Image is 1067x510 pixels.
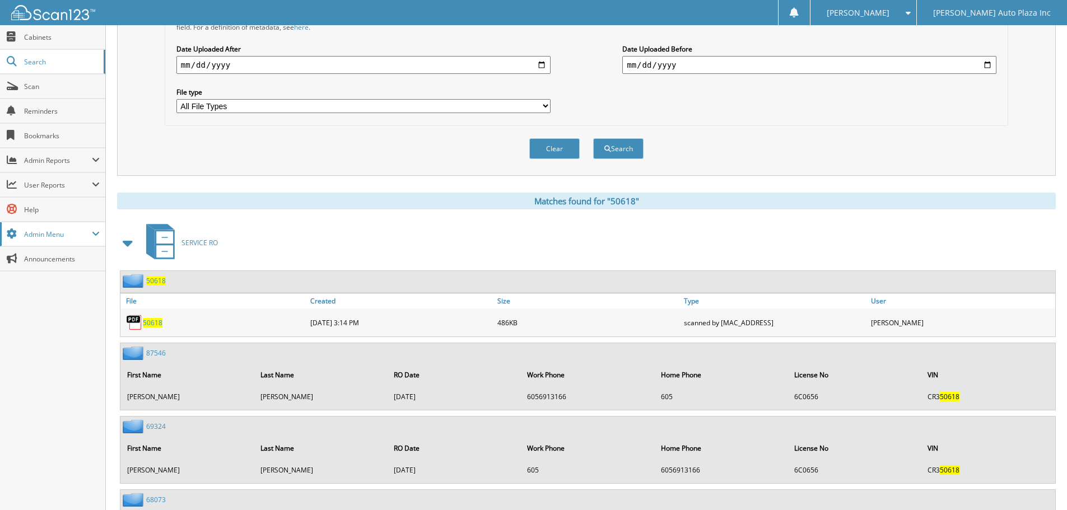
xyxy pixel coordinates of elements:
[139,221,218,265] a: SERVICE RO
[122,363,254,386] th: First Name
[868,293,1055,308] a: User
[307,293,495,308] a: Created
[827,10,889,16] span: [PERSON_NAME]
[655,387,788,406] td: 605
[388,387,520,406] td: [DATE]
[24,131,100,141] span: Bookmarks
[146,495,166,504] a: 68073
[789,461,921,479] td: 6C0656
[789,387,921,406] td: 6C0656
[24,180,92,190] span: User Reports
[123,493,146,507] img: folder2.png
[146,276,166,286] a: 50618
[146,348,166,358] a: 87546
[521,363,654,386] th: Work Phone
[388,363,520,386] th: RO Date
[681,311,868,334] div: scanned by [MAC_ADDRESS]
[294,22,309,32] a: here
[143,318,162,327] a: 50618
[593,138,644,159] button: Search
[922,437,1054,460] th: VIN
[24,82,100,91] span: Scan
[24,106,100,116] span: Reminders
[122,461,254,479] td: [PERSON_NAME]
[24,230,92,239] span: Admin Menu
[123,346,146,360] img: folder2.png
[655,437,788,460] th: Home Phone
[933,10,1051,16] span: [PERSON_NAME] Auto Plaza Inc
[655,363,788,386] th: Home Phone
[940,465,959,475] span: 50618
[24,254,100,264] span: Announcements
[922,461,1054,479] td: CR3
[495,311,682,334] div: 486KB
[255,437,387,460] th: Last Name
[24,205,100,214] span: Help
[176,87,551,97] label: File type
[922,387,1054,406] td: CR3
[388,437,520,460] th: RO Date
[24,32,100,42] span: Cabinets
[126,314,143,331] img: PDF.png
[521,461,654,479] td: 605
[868,311,1055,334] div: [PERSON_NAME]
[622,56,996,74] input: end
[307,311,495,334] div: [DATE] 3:14 PM
[24,57,98,67] span: Search
[181,238,218,247] span: SERVICE RO
[655,461,788,479] td: 6056913166
[388,461,520,479] td: [DATE]
[122,437,254,460] th: First Name
[529,138,580,159] button: Clear
[123,419,146,433] img: folder2.png
[255,461,387,479] td: [PERSON_NAME]
[681,293,868,308] a: Type
[789,363,921,386] th: License No
[146,422,166,431] a: 69324
[122,387,254,406] td: [PERSON_NAME]
[24,156,92,165] span: Admin Reports
[117,193,1056,209] div: Matches found for "50618"
[521,387,654,406] td: 6056913166
[622,44,996,54] label: Date Uploaded Before
[123,274,146,288] img: folder2.png
[922,363,1054,386] th: VIN
[255,387,387,406] td: [PERSON_NAME]
[940,392,959,401] span: 50618
[255,363,387,386] th: Last Name
[176,56,551,74] input: start
[176,44,551,54] label: Date Uploaded After
[11,5,95,20] img: scan123-logo-white.svg
[120,293,307,308] a: File
[789,437,921,460] th: License No
[521,437,654,460] th: Work Phone
[495,293,682,308] a: Size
